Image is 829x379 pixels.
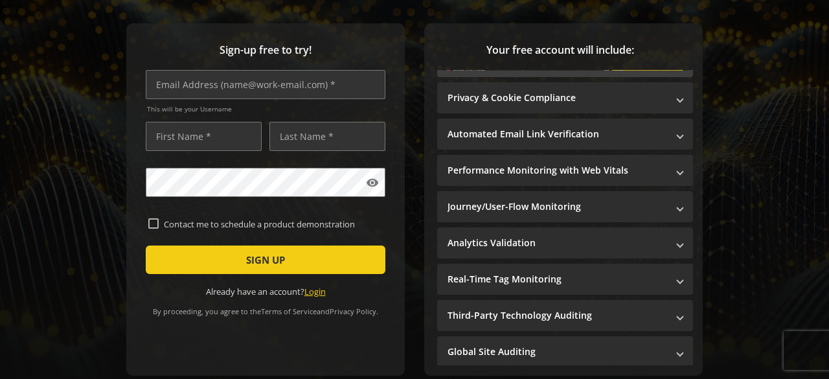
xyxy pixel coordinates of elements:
[448,273,667,286] mat-panel-title: Real-Time Tag Monitoring
[448,200,667,213] mat-panel-title: Journey/User-Flow Monitoring
[269,122,385,151] input: Last Name *
[437,119,693,150] mat-expansion-panel-header: Automated Email Link Verification
[437,43,683,58] span: Your free account will include:
[448,91,667,104] mat-panel-title: Privacy & Cookie Compliance
[330,306,376,316] a: Privacy Policy
[437,264,693,295] mat-expansion-panel-header: Real-Time Tag Monitoring
[146,298,385,316] div: By proceeding, you agree to the and .
[437,82,693,113] mat-expansion-panel-header: Privacy & Cookie Compliance
[437,300,693,331] mat-expansion-panel-header: Third-Party Technology Auditing
[304,286,326,297] a: Login
[448,236,667,249] mat-panel-title: Analytics Validation
[159,218,383,230] label: Contact me to schedule a product demonstration
[261,306,317,316] a: Terms of Service
[366,176,379,189] mat-icon: visibility
[437,227,693,258] mat-expansion-panel-header: Analytics Validation
[146,246,385,274] button: SIGN UP
[448,345,667,358] mat-panel-title: Global Site Auditing
[448,128,667,141] mat-panel-title: Automated Email Link Verification
[448,309,667,322] mat-panel-title: Third-Party Technology Auditing
[437,336,693,367] mat-expansion-panel-header: Global Site Auditing
[146,43,385,58] span: Sign-up free to try!
[146,286,385,298] div: Already have an account?
[146,70,385,99] input: Email Address (name@work-email.com) *
[437,155,693,186] mat-expansion-panel-header: Performance Monitoring with Web Vitals
[448,164,667,177] mat-panel-title: Performance Monitoring with Web Vitals
[437,191,693,222] mat-expansion-panel-header: Journey/User-Flow Monitoring
[146,122,262,151] input: First Name *
[147,104,385,113] span: This will be your Username
[246,248,285,271] span: SIGN UP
